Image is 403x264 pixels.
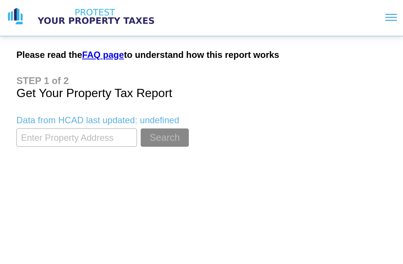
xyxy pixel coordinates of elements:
[6,7,161,26] a: logo logo text
[16,115,387,125] p: Data from HCAD last updated: undefined
[31,7,161,26] img: logo text
[141,128,189,147] button: Search
[16,50,387,60] h2: Please read the to understand how this report works
[16,75,387,100] h1: Get Your Property Tax Report
[82,50,124,60] a: FAQ page
[16,128,137,147] input: Enter Property Address
[6,7,25,26] img: logo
